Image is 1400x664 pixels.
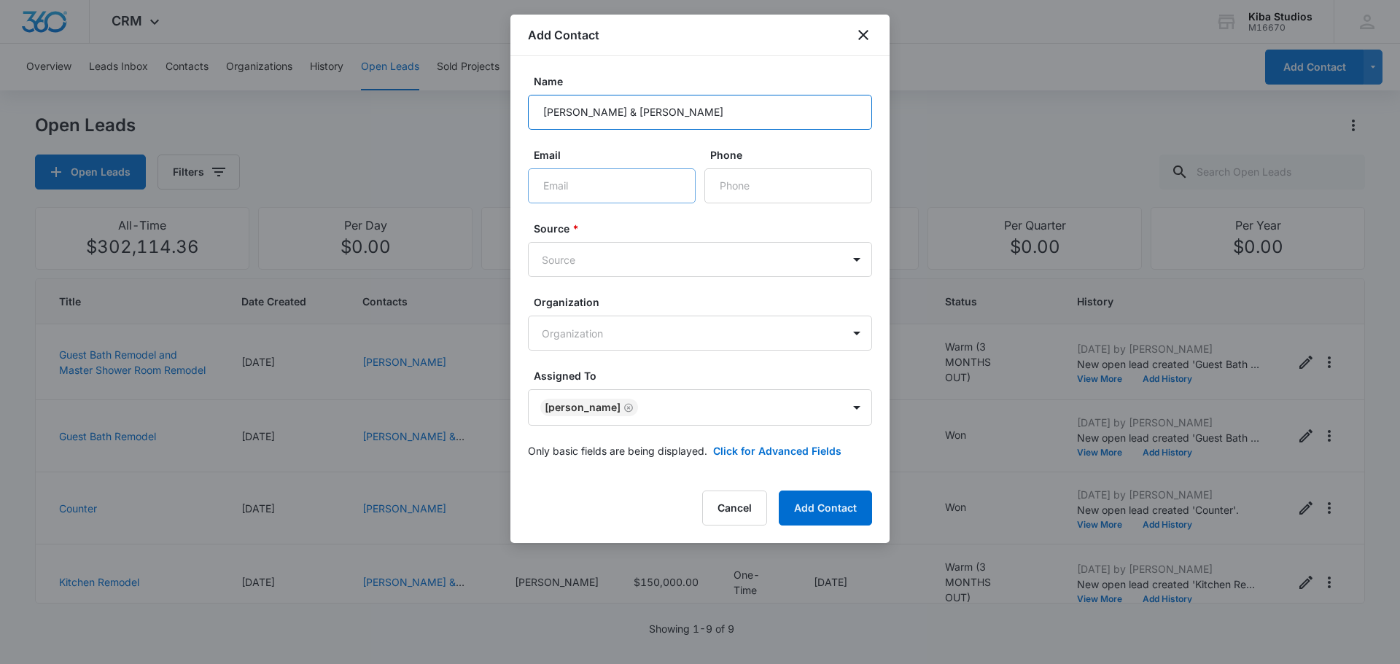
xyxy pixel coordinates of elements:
[534,368,878,383] label: Assigned To
[534,147,701,163] label: Email
[621,402,634,413] div: Remove Cathy Hoy
[545,402,621,413] div: [PERSON_NAME]
[704,168,872,203] input: Phone
[528,443,707,458] p: Only basic fields are being displayed.
[534,294,878,310] label: Organization
[528,168,696,203] input: Email
[528,95,872,130] input: Name
[534,221,878,236] label: Source
[702,491,767,526] button: Cancel
[528,26,599,44] h1: Add Contact
[779,491,872,526] button: Add Contact
[713,443,841,458] button: Click for Advanced Fields
[855,26,872,44] button: close
[534,74,878,89] label: Name
[710,147,878,163] label: Phone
